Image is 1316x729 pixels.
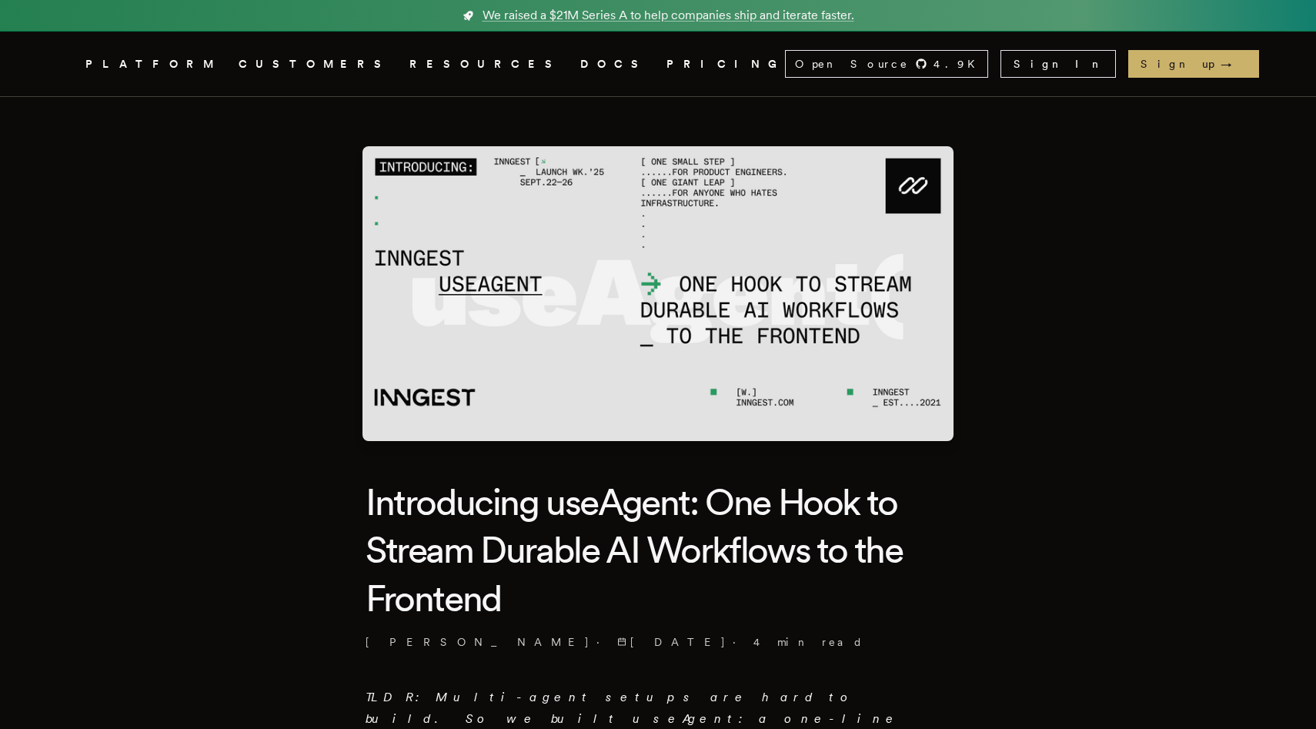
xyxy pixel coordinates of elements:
button: PLATFORM [85,55,220,74]
p: · · [366,634,950,650]
a: PRICING [666,55,785,74]
span: Open Source [795,56,909,72]
img: Featured image for Introducing useAgent: One Hook to Stream Durable AI Workflows to the Frontend ... [362,146,954,441]
span: [DATE] [617,634,726,650]
a: Sign In [1000,50,1116,78]
span: → [1221,56,1247,72]
a: Sign up [1128,50,1259,78]
span: 4 min read [753,634,863,650]
span: 4.9 K [934,56,984,72]
button: RESOURCES [409,55,562,74]
a: CUSTOMERS [239,55,391,74]
a: DOCS [580,55,648,74]
h1: Introducing useAgent: One Hook to Stream Durable AI Workflows to the Frontend [366,478,950,622]
nav: Global [42,32,1274,96]
a: [PERSON_NAME] [366,634,590,650]
span: We raised a $21M Series A to help companies ship and iterate faster. [483,6,854,25]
